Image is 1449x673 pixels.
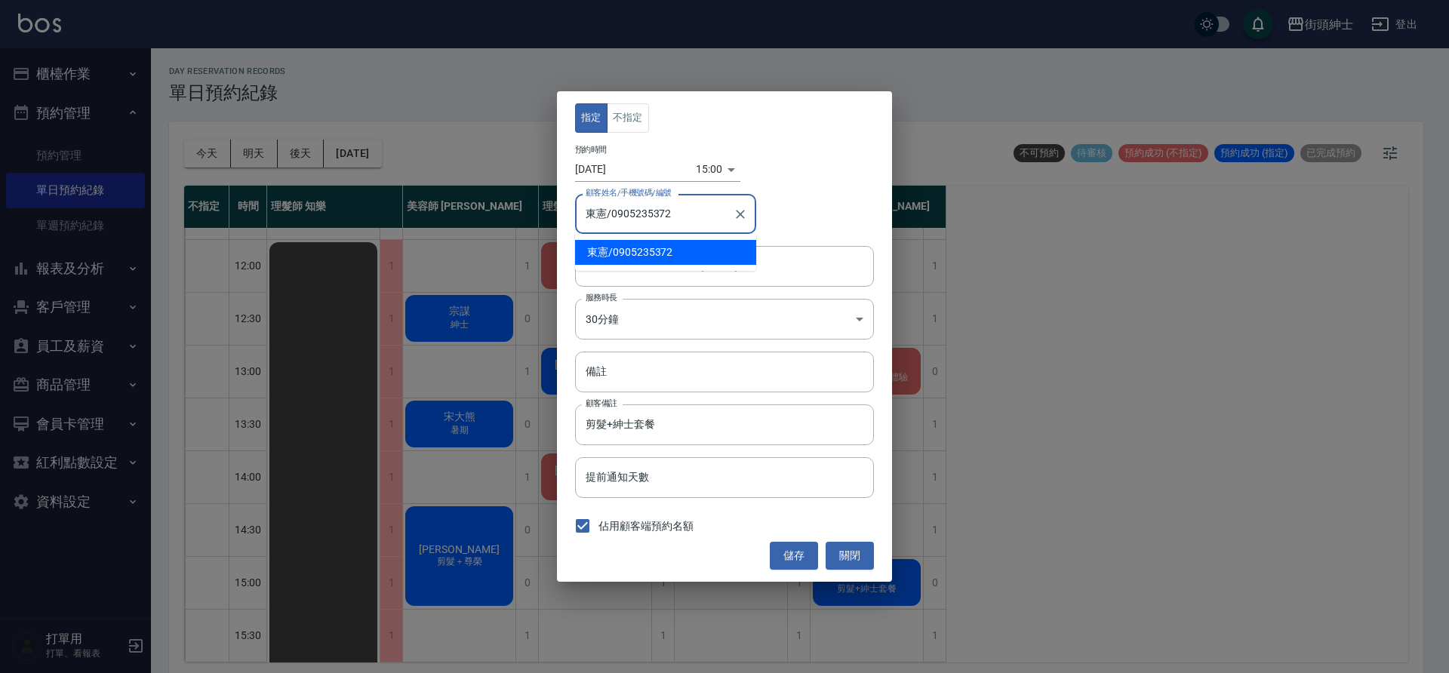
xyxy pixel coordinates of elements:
[586,398,617,409] label: 顧客備註
[586,292,617,303] label: 服務時長
[770,542,818,570] button: 儲存
[607,103,649,133] button: 不指定
[598,518,694,534] span: 佔用顧客端預約名額
[730,204,751,225] button: Clear
[575,240,756,265] span: 東憲 / 0905235372
[575,144,607,155] label: 預約時間
[586,187,672,198] label: 顧客姓名/手機號碼/編號
[826,542,874,570] button: 關閉
[575,103,608,133] button: 指定
[696,157,722,182] div: 15:00
[575,299,874,340] div: 30分鐘
[575,157,696,182] input: Choose date, selected date is 2025-09-29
